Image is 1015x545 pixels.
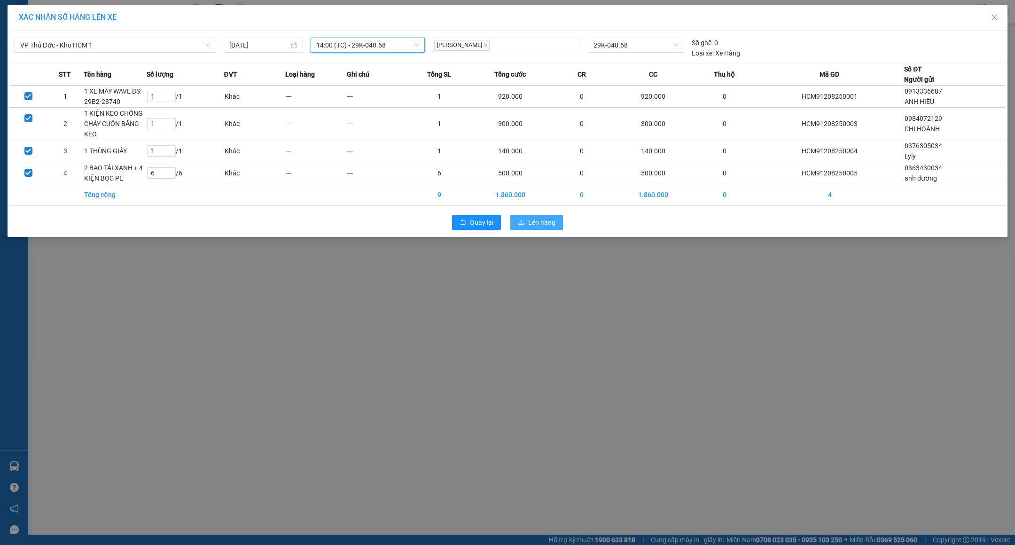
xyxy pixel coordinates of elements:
td: HCM91208250003 [755,108,904,140]
td: 0 [694,162,756,184]
td: 1 [408,108,470,140]
span: Thu hộ [714,69,735,79]
span: close [991,14,998,21]
span: STT [59,69,71,79]
td: HCM91208250005 [755,162,904,184]
td: 0 [551,86,613,108]
td: 1 [47,86,84,108]
div: Số ĐT Người gửi [904,64,934,85]
input: 12/08/2025 [229,40,289,50]
td: Khác [224,140,286,162]
span: 29K-040.68 [593,38,679,52]
span: Số ghế: [692,38,713,48]
td: Khác [224,162,286,184]
span: Lyly [905,152,916,160]
td: 1 [408,140,470,162]
span: upload [518,219,524,227]
td: 4 [755,184,904,205]
span: Quay lại [470,217,493,228]
span: 0376305034 [905,142,942,150]
span: CR [578,69,586,79]
td: / 6 [147,162,224,184]
td: 0 [694,108,756,140]
td: 1.860.000 [470,184,551,205]
td: 300.000 [470,108,551,140]
span: Ghi chú [347,69,369,79]
td: 4 [47,162,84,184]
span: Loại xe: [692,48,714,58]
td: --- [285,108,347,140]
span: Mã GD [820,69,839,79]
span: 14:00 (TC) - 29K-040.68 [316,38,419,52]
td: 140.000 [470,140,551,162]
td: 2 BAO TẢI XANH + 4 KIỆN BỌC PE [84,162,147,184]
span: 0984072129 [905,115,942,122]
span: VP Thủ Đức - Kho HCM 1 [20,38,211,52]
td: HCM91208250001 [755,86,904,108]
td: / 1 [147,108,224,140]
span: [PERSON_NAME] [434,40,490,51]
td: 1 THÙNG GIẤY [84,140,147,162]
td: --- [347,86,408,108]
td: 920.000 [613,86,694,108]
td: / 1 [147,140,224,162]
td: 1.860.000 [613,184,694,205]
td: 1 XE MÁY WAVE BS: 29B2-28740 [84,86,147,108]
td: 500.000 [470,162,551,184]
td: 300.000 [613,108,694,140]
td: 500.000 [613,162,694,184]
span: CC [649,69,657,79]
span: Số lượng [147,69,173,79]
span: ĐVT [224,69,237,79]
button: rollbackQuay lại [452,215,501,230]
td: 0 [551,184,613,205]
td: 140.000 [613,140,694,162]
td: --- [285,162,347,184]
td: --- [347,162,408,184]
div: 0 [692,38,718,48]
td: 920.000 [470,86,551,108]
td: Khác [224,108,286,140]
td: 0 [551,162,613,184]
td: --- [285,86,347,108]
td: 0 [694,184,756,205]
td: 1 KIỆN KEO CHỐNG CHÁY CUỐN BĂNG KEO [84,108,147,140]
td: Tổng cộng [84,184,147,205]
span: 0913336687 [905,87,942,95]
div: Xe Hàng [692,48,740,58]
span: 0363430034 [905,164,942,172]
span: Lên hàng [528,217,555,228]
td: --- [285,140,347,162]
td: 9 [408,184,470,205]
span: CHỊ HOÀNH [905,125,940,133]
td: 0 [694,140,756,162]
td: 1 [408,86,470,108]
td: / 1 [147,86,224,108]
span: close [484,43,488,47]
button: uploadLên hàng [510,215,563,230]
td: 0 [551,140,613,162]
td: Khác [224,86,286,108]
span: Tổng cước [494,69,526,79]
td: 3 [47,140,84,162]
td: 0 [694,86,756,108]
td: --- [347,108,408,140]
span: anh dương [905,174,937,182]
span: XÁC NHẬN SỐ HÀNG LÊN XE [19,13,117,22]
td: 6 [408,162,470,184]
td: 2 [47,108,84,140]
span: Tổng SL [427,69,451,79]
span: Loại hàng [285,69,315,79]
span: ANH HIẾU [905,98,934,105]
span: Tên hàng [84,69,111,79]
td: --- [347,140,408,162]
button: Close [981,5,1007,31]
span: rollback [460,219,466,227]
td: 0 [551,108,613,140]
td: HCM91208250004 [755,140,904,162]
